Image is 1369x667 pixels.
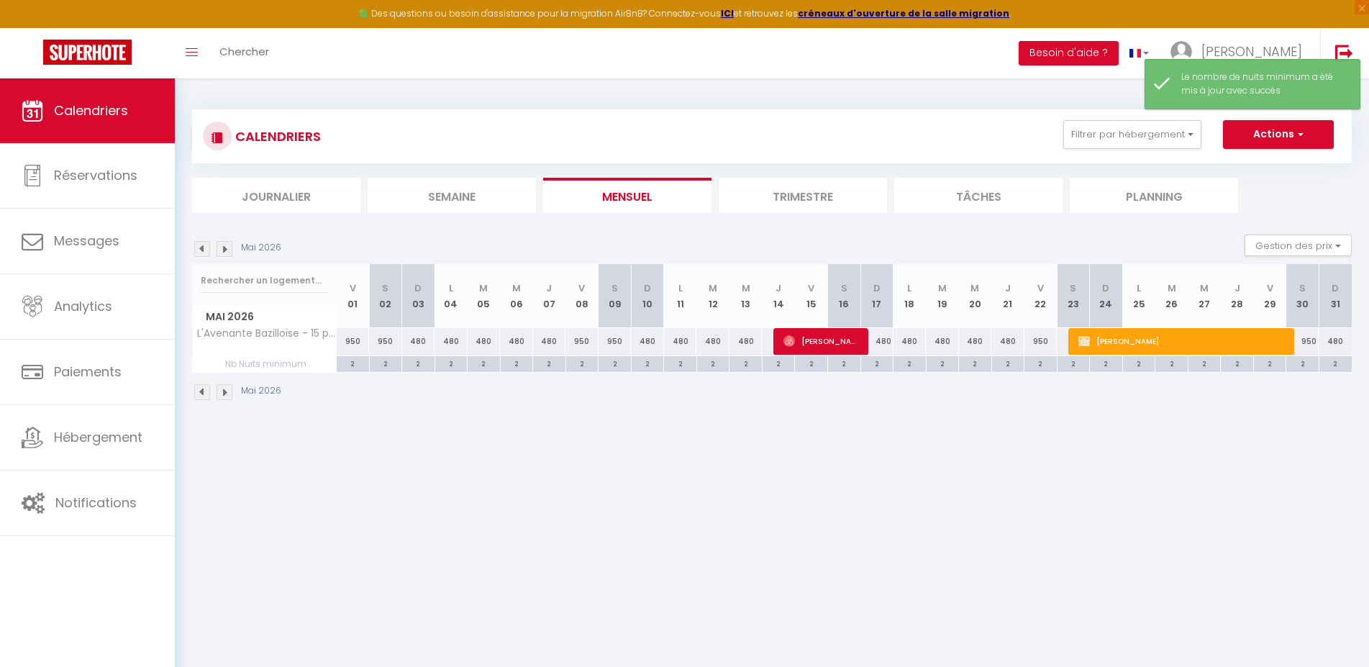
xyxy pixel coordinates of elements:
[1168,281,1176,295] abbr: M
[501,356,533,370] div: 2
[402,356,435,370] div: 2
[959,264,992,328] th: 20
[1024,328,1058,355] div: 950
[599,328,632,355] div: 950
[1234,281,1240,295] abbr: J
[861,356,893,370] div: 2
[543,178,711,213] li: Mensuel
[1286,356,1319,370] div: 2
[808,281,814,295] abbr: V
[599,264,632,328] th: 09
[893,356,926,370] div: 2
[1122,264,1155,328] th: 25
[742,281,750,295] abbr: M
[402,328,435,355] div: 480
[1137,281,1141,295] abbr: L
[512,281,521,295] abbr: M
[1286,264,1319,328] th: 30
[926,264,959,328] th: 19
[55,494,137,512] span: Notifications
[938,281,947,295] abbr: M
[1078,327,1288,355] span: [PERSON_NAME]
[369,264,402,328] th: 02
[827,264,860,328] th: 16
[1037,281,1044,295] abbr: V
[970,281,979,295] abbr: M
[1155,264,1188,328] th: 26
[1090,264,1123,328] th: 24
[783,327,860,355] span: [PERSON_NAME]
[729,328,763,355] div: 480
[991,264,1024,328] th: 21
[370,356,402,370] div: 2
[1024,356,1057,370] div: 2
[1123,356,1155,370] div: 2
[1267,281,1273,295] abbr: V
[1070,178,1238,213] li: Planning
[926,328,959,355] div: 480
[1019,41,1119,65] button: Besoin d'aide ?
[468,356,500,370] div: 2
[1070,281,1076,295] abbr: S
[678,281,683,295] abbr: L
[729,356,762,370] div: 2
[721,7,734,19] a: ICI
[828,356,860,370] div: 2
[709,281,717,295] abbr: M
[54,428,142,446] span: Hébergement
[232,120,321,153] h3: CALENDRIERS
[1319,264,1352,328] th: 31
[54,297,112,315] span: Analytics
[414,281,422,295] abbr: D
[468,328,501,355] div: 480
[1253,264,1286,328] th: 29
[644,281,651,295] abbr: D
[209,28,280,78] a: Chercher
[1024,264,1058,328] th: 22
[533,264,566,328] th: 07
[193,307,336,327] span: Mai 2026
[795,264,828,328] th: 15
[337,264,370,328] th: 01
[719,178,887,213] li: Trimestre
[435,264,468,328] th: 04
[1181,71,1345,98] div: Le nombre de nuits minimum a été mis à jour avec succès
[841,281,847,295] abbr: S
[1170,41,1192,63] img: ...
[402,264,435,328] th: 03
[337,356,369,370] div: 2
[1200,281,1209,295] abbr: M
[195,328,339,339] span: L'Avenante Bazilloise - 15 pers
[54,166,137,184] span: Réservations
[776,281,781,295] abbr: J
[798,7,1009,19] a: créneaux d'ouverture de la salle migration
[1155,356,1188,370] div: 2
[500,328,533,355] div: 480
[1254,356,1286,370] div: 2
[1286,328,1319,355] div: 950
[1058,356,1090,370] div: 2
[337,328,370,355] div: 950
[632,356,664,370] div: 2
[566,356,599,370] div: 2
[12,6,55,49] button: Ouvrir le widget de chat LiveChat
[1319,328,1352,355] div: 480
[578,281,585,295] abbr: V
[611,281,618,295] abbr: S
[959,328,992,355] div: 480
[533,356,565,370] div: 2
[894,178,1063,213] li: Tâches
[992,356,1024,370] div: 2
[893,264,927,328] th: 18
[1090,356,1122,370] div: 2
[565,264,599,328] th: 08
[435,356,468,370] div: 2
[631,264,664,328] th: 10
[631,328,664,355] div: 480
[697,356,729,370] div: 2
[873,281,881,295] abbr: D
[350,281,356,295] abbr: V
[382,281,388,295] abbr: S
[664,328,697,355] div: 480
